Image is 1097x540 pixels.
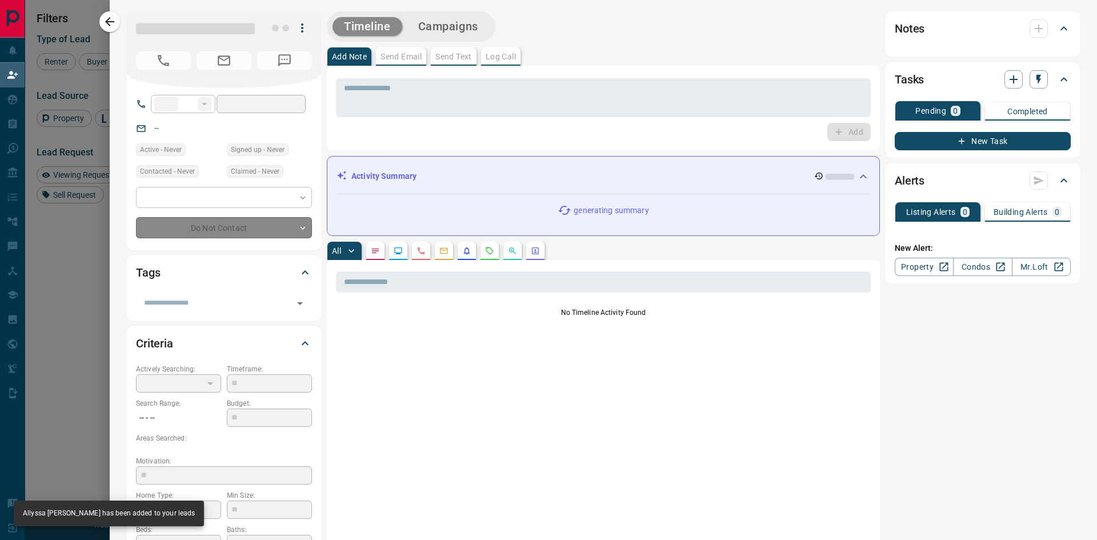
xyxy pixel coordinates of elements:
h2: Criteria [136,334,173,353]
p: generating summary [574,205,648,217]
p: Completed [1007,107,1048,115]
p: Baths: [227,525,312,535]
span: Contacted - Never [140,166,195,177]
div: Do Not Contact [136,217,312,238]
span: No Number [136,51,191,70]
p: Building Alerts [994,208,1048,216]
h2: Alerts [895,171,924,190]
svg: Lead Browsing Activity [394,246,403,255]
div: Tasks [895,66,1071,93]
p: 0 [1055,208,1059,216]
p: Budget: [227,398,312,409]
svg: Notes [371,246,380,255]
span: No Number [257,51,312,70]
p: Activity Summary [351,170,417,182]
p: Add Note [332,53,367,61]
button: Campaigns [407,17,490,36]
svg: Opportunities [508,246,517,255]
p: Areas Searched: [136,433,312,443]
div: Criteria [136,330,312,357]
a: Property [895,258,954,276]
p: Search Range: [136,398,221,409]
p: Pending [915,107,946,115]
h2: Tasks [895,70,924,89]
p: New Alert: [895,242,1071,254]
svg: Requests [485,246,494,255]
p: Listing Alerts [906,208,956,216]
svg: Calls [417,246,426,255]
div: Tags [136,259,312,286]
p: Home Type: [136,490,221,501]
button: Open [292,295,308,311]
a: Mr.Loft [1012,258,1071,276]
p: Min Size: [227,490,312,501]
div: Allyssa [PERSON_NAME] has been added to your leads [23,504,195,523]
span: Claimed - Never [231,166,279,177]
button: New Task [895,132,1071,150]
a: -- [154,123,159,133]
p: All [332,247,341,255]
p: Beds: [136,525,221,535]
span: Signed up - Never [231,144,285,155]
h2: Tags [136,263,160,282]
p: 0 [953,107,958,115]
p: Actively Searching: [136,364,221,374]
div: Alerts [895,167,1071,194]
p: -- - -- [136,409,221,427]
span: Active - Never [140,144,182,155]
button: Timeline [333,17,402,36]
a: Condos [953,258,1012,276]
p: Timeframe: [227,364,312,374]
div: Notes [895,15,1071,42]
svg: Agent Actions [531,246,540,255]
svg: Listing Alerts [462,246,471,255]
svg: Emails [439,246,449,255]
p: Motivation: [136,456,312,466]
span: No Email [197,51,251,70]
p: 0 [963,208,967,216]
p: No Timeline Activity Found [336,307,871,318]
h2: Notes [895,19,924,38]
div: Activity Summary [337,166,870,187]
